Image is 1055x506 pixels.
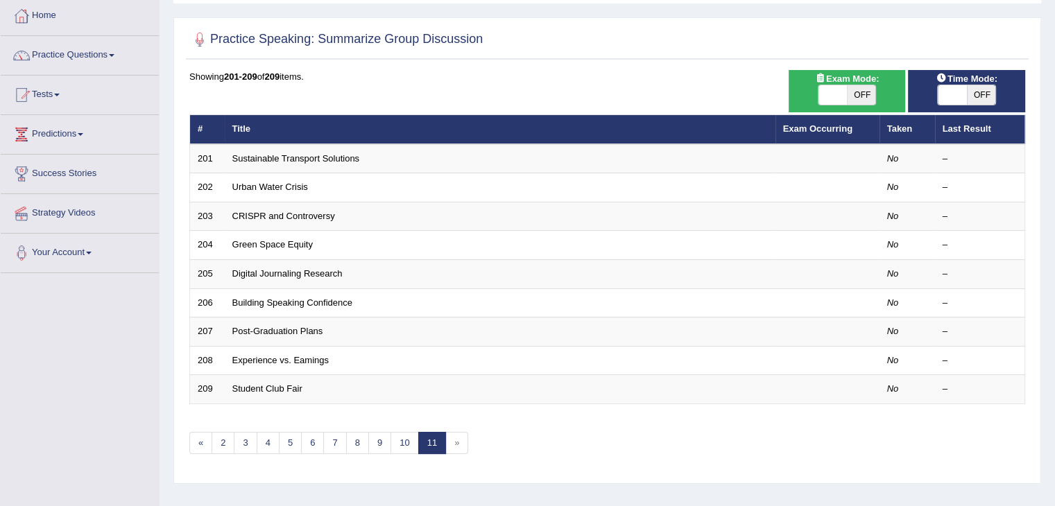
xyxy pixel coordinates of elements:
a: 2 [212,432,234,455]
td: 204 [190,231,225,260]
div: – [943,297,1018,310]
th: Title [225,115,775,144]
span: Exam Mode: [809,71,884,86]
a: 3 [234,432,257,455]
h2: Practice Speaking: Summarize Group Discussion [189,29,483,50]
a: 5 [279,432,302,455]
a: Predictions [1,115,159,150]
em: No [887,355,899,365]
span: OFF [967,85,996,105]
a: Digital Journaling Research [232,268,343,279]
em: No [887,239,899,250]
th: # [190,115,225,144]
a: Experience vs. Eamings [232,355,329,365]
div: – [943,152,1018,166]
div: – [943,268,1018,281]
a: Green Space Equity [232,239,313,250]
b: 201-209 [224,71,257,82]
a: Post-Graduation Plans [232,326,323,336]
em: No [887,326,899,336]
span: Time Mode: [931,71,1003,86]
td: 201 [190,144,225,173]
a: Tests [1,76,159,110]
a: Your Account [1,234,159,268]
div: – [943,181,1018,194]
td: 202 [190,173,225,202]
div: – [943,210,1018,223]
a: 6 [301,432,324,455]
b: 209 [264,71,280,82]
div: Showing of items. [189,70,1025,83]
td: 208 [190,346,225,375]
em: No [887,268,899,279]
th: Last Result [935,115,1025,144]
td: 209 [190,375,225,404]
a: 11 [418,432,446,455]
div: – [943,354,1018,367]
em: No [887,153,899,164]
a: Practice Questions [1,36,159,71]
a: 8 [346,432,369,455]
div: Show exams occurring in exams [789,70,906,112]
a: CRISPR and Controversy [232,211,335,221]
a: Exam Occurring [783,123,852,134]
span: OFF [847,85,876,105]
em: No [887,383,899,394]
div: – [943,238,1018,252]
a: Success Stories [1,155,159,189]
a: 10 [391,432,418,455]
span: » [445,432,468,455]
td: 207 [190,317,225,347]
a: Student Club Fair [232,383,302,394]
div: – [943,383,1018,396]
a: Sustainable Transport Solutions [232,153,360,164]
td: 206 [190,288,225,317]
em: No [887,297,899,308]
th: Taken [880,115,935,144]
a: 4 [257,432,280,455]
em: No [887,211,899,221]
a: Building Speaking Confidence [232,297,352,308]
a: Urban Water Crisis [232,182,308,192]
td: 203 [190,202,225,231]
td: 205 [190,260,225,289]
a: « [189,432,212,455]
a: 9 [368,432,391,455]
div: – [943,325,1018,338]
a: Strategy Videos [1,194,159,229]
a: 7 [323,432,346,455]
em: No [887,182,899,192]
